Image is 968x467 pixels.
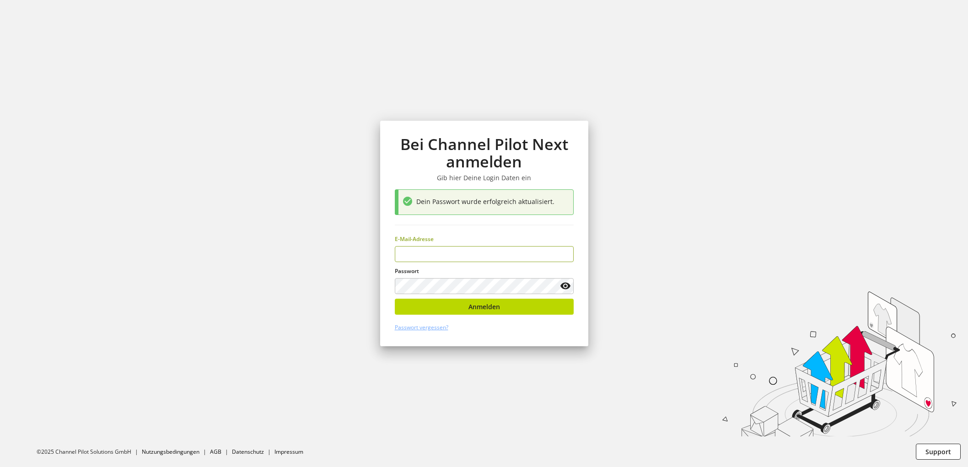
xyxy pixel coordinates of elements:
[210,448,221,456] a: AGB
[274,448,303,456] a: Impressum
[142,448,199,456] a: Nutzungsbedingungen
[468,302,500,311] span: Anmelden
[916,444,961,460] button: Support
[395,235,434,243] span: E-Mail-Adresse
[416,197,569,208] div: Dein Passwort wurde erfolgreich aktualisiert.
[395,135,574,171] h1: Bei Channel Pilot Next anmelden
[395,323,448,331] a: Passwort vergessen?
[395,267,419,275] span: Passwort
[232,448,264,456] a: Datenschutz
[37,448,142,456] li: ©2025 Channel Pilot Solutions GmbH
[925,447,951,456] span: Support
[395,299,574,315] button: Anmelden
[395,174,574,182] h3: Gib hier Deine Login Daten ein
